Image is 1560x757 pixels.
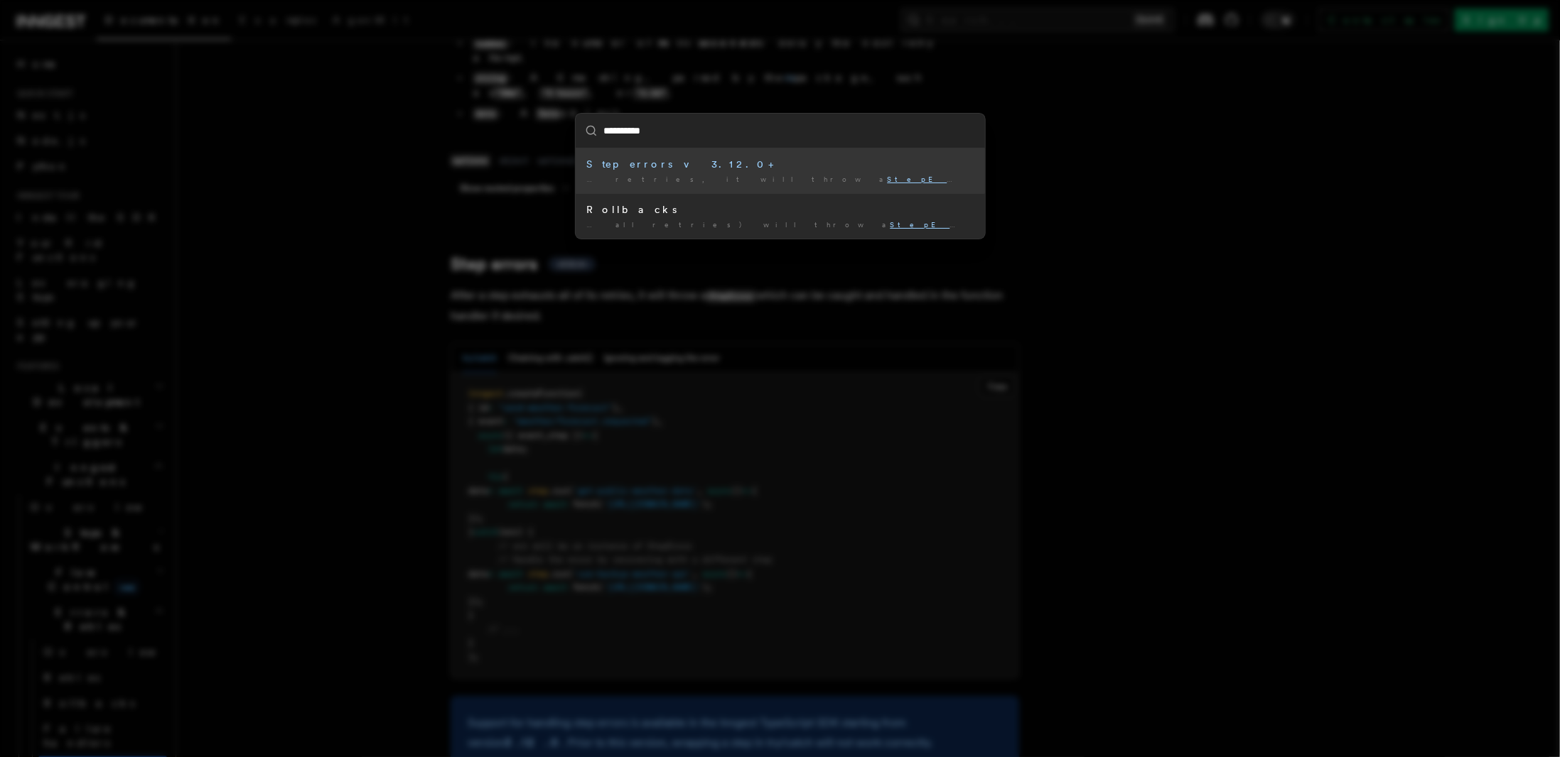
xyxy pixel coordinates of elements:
[587,202,974,217] div: Rollbacks
[587,157,974,171] div: Step errors v3.12.0+
[891,220,999,229] mark: StepError
[587,174,974,185] div: … retries, it will throw a which can be …
[587,219,974,230] div: … all retries) will throw a . This allows you …
[888,175,996,183] mark: StepError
